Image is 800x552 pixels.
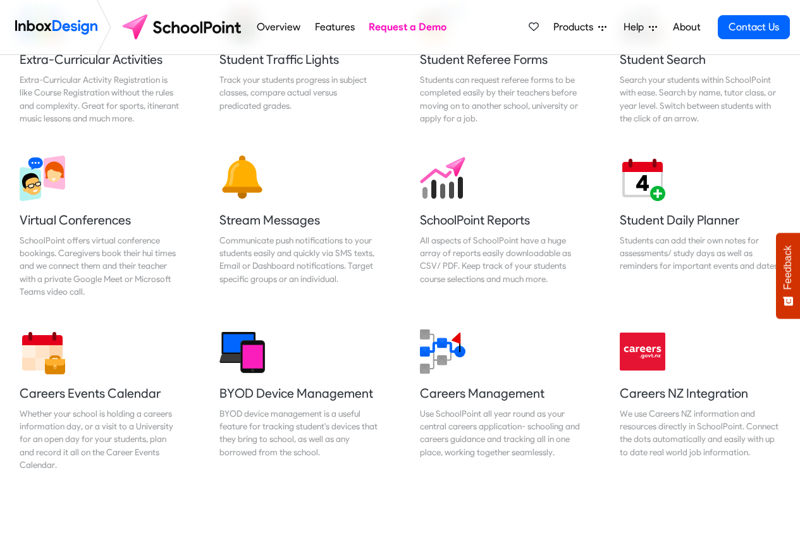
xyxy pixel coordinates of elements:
[20,73,180,125] div: Extra-Curricular Activity Registration is like Course Registration without the rules and complexi...
[219,73,380,112] div: Track your students progress in subject classes, compare actual versus predicated grades.
[209,319,390,482] a: BYOD Device Management BYOD device management is a useful feature for tracking student's devices ...
[20,51,180,68] h5: Extra-Curricular Activities
[620,329,665,374] img: 2022_01_13_icon_careersnz.svg
[219,407,380,459] div: BYOD device management is a useful feature for tracking student's devices that they bring to scho...
[420,384,581,402] h5: Careers Management
[219,211,380,229] h5: Stream Messages
[620,211,780,229] h5: Student Daily Planner
[420,407,581,459] div: Use SchoolPoint all year round as your central careers application- schooling and careers guidanc...
[219,329,265,374] img: 2022_01_17_icon_byod_management.svg
[20,211,180,229] h5: Virtual Conferences
[620,73,780,125] div: Search your students within SchoolPoint with ease. Search by name, tutor class, or year level. Sw...
[420,51,581,68] h5: Student Referee Forms
[782,245,794,290] span: Feedback
[620,156,665,201] img: 2022_01_17_icon_daily_planner.svg
[620,234,780,273] div: Students can add their own notes for assessments/ study days as well as reminders for important e...
[420,211,581,229] h5: SchoolPoint Reports
[620,51,780,68] h5: Student Search
[20,329,65,374] img: 2022_01_17_icon_career_event_calendar.svg
[420,156,465,201] img: 2022_01_17_icon_sp_reports.svg
[610,319,791,482] a: Careers NZ Integration We use Careers NZ information and resources directly in SchoolPoint. Conne...
[219,156,265,201] img: 2022_01_17_icon_messages.svg
[20,234,180,298] div: SchoolPoint offers virtual conference bookings. Caregivers book their hui times and we connect th...
[420,73,581,125] div: Students can request referee forms to be completed easily by their teachers before moving on to a...
[20,407,180,472] div: Whether your school is holding a careers information day, or a visit to a University for an open ...
[620,384,780,402] h5: Careers NZ Integration
[20,156,65,201] img: 2022_03_30_icon_virtual_conferences.svg
[420,329,465,374] img: 2022_01_13_icon_career_management.svg
[610,145,791,309] a: Student Daily Planner Students can add their own notes for assessments/ study days as well as rem...
[618,15,662,40] a: Help
[553,20,598,35] span: Products
[9,319,190,482] a: Careers Events Calendar Whether your school is holding a careers information day, or a visit to a...
[9,145,190,309] a: Virtual Conferences SchoolPoint offers virtual conference bookings. Caregivers book their hui tim...
[20,384,180,402] h5: Careers Events Calendar
[776,233,800,319] button: Feedback - Show survey
[718,15,790,39] a: Contact Us
[624,20,649,35] span: Help
[209,145,390,309] a: Stream Messages Communicate push notifications to your students easily and quickly via SMS texts,...
[548,15,612,40] a: Products
[669,15,704,40] a: About
[254,15,304,40] a: Overview
[420,234,581,286] div: All aspects of SchoolPoint have a huge array of reports easily downloadable as CSV/ PDF. Keep tra...
[116,12,250,42] img: schoolpoint logo
[410,145,591,309] a: SchoolPoint Reports All aspects of SchoolPoint have a huge array of reports easily downloadable a...
[410,319,591,482] a: Careers Management Use SchoolPoint all year round as your central careers application- schooling ...
[219,384,380,402] h5: BYOD Device Management
[620,407,780,459] div: We use Careers NZ information and resources directly in SchoolPoint. Connect the dots automatical...
[311,15,358,40] a: Features
[219,234,380,286] div: Communicate push notifications to your students easily and quickly via SMS texts, Email or Dashbo...
[366,15,450,40] a: Request a Demo
[219,51,380,68] h5: Student Traffic Lights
